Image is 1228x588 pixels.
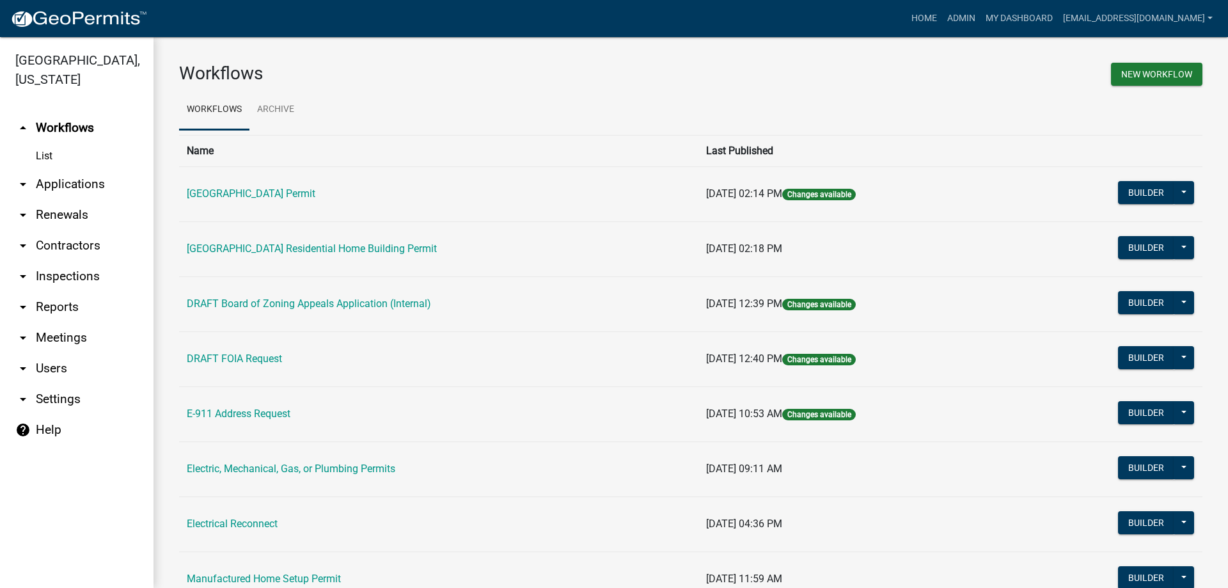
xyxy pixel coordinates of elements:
button: Builder [1118,401,1174,424]
th: Last Published [698,135,1021,166]
a: Home [906,6,942,31]
h3: Workflows [179,63,681,84]
span: Changes available [782,354,855,365]
span: [DATE] 12:39 PM [706,298,782,310]
i: arrow_drop_down [15,269,31,284]
span: Changes available [782,299,855,310]
a: Admin [942,6,980,31]
a: Electric, Mechanical, Gas, or Plumbing Permits [187,463,395,475]
i: help [15,422,31,438]
button: New Workflow [1111,63,1202,86]
i: arrow_drop_down [15,177,31,192]
a: Electrical Reconnect [187,518,278,530]
a: [GEOGRAPHIC_DATA] Permit [187,187,315,200]
button: Builder [1118,346,1174,369]
th: Name [179,135,698,166]
a: DRAFT FOIA Request [187,353,282,365]
i: arrow_drop_down [15,392,31,407]
span: [DATE] 02:14 PM [706,187,782,200]
button: Builder [1118,291,1174,314]
i: arrow_drop_down [15,330,31,346]
span: [DATE] 11:59 AM [706,573,782,585]
a: E-911 Address Request [187,408,290,420]
a: My Dashboard [980,6,1058,31]
button: Builder [1118,456,1174,479]
i: arrow_drop_down [15,207,31,223]
i: arrow_drop_down [15,361,31,376]
span: [DATE] 04:36 PM [706,518,782,530]
span: [DATE] 09:11 AM [706,463,782,475]
span: Changes available [782,409,855,420]
span: [DATE] 12:40 PM [706,353,782,365]
a: [EMAIL_ADDRESS][DOMAIN_NAME] [1058,6,1218,31]
span: [DATE] 10:53 AM [706,408,782,420]
button: Builder [1118,236,1174,259]
i: arrow_drop_down [15,238,31,253]
a: Archive [249,90,302,131]
a: [GEOGRAPHIC_DATA] Residential Home Building Permit [187,242,437,255]
a: Manufactured Home Setup Permit [187,573,341,585]
span: Changes available [782,189,855,200]
span: [DATE] 02:18 PM [706,242,782,255]
a: Workflows [179,90,249,131]
button: Builder [1118,511,1174,534]
i: arrow_drop_down [15,299,31,315]
a: DRAFT Board of Zoning Appeals Application (Internal) [187,298,431,310]
button: Builder [1118,181,1174,204]
i: arrow_drop_up [15,120,31,136]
